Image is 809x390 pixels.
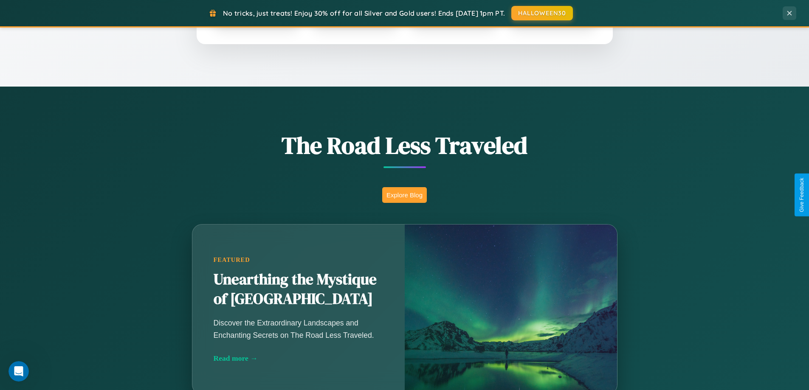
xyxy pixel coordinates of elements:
span: No tricks, just treats! Enjoy 30% off for all Silver and Gold users! Ends [DATE] 1pm PT. [223,9,505,17]
button: Explore Blog [382,187,427,203]
h2: Unearthing the Mystique of [GEOGRAPHIC_DATA] [214,270,383,309]
div: Give Feedback [799,178,805,212]
button: HALLOWEEN30 [511,6,573,20]
p: Discover the Extraordinary Landscapes and Enchanting Secrets on The Road Less Traveled. [214,317,383,341]
div: Featured [214,256,383,264]
iframe: Intercom live chat [8,361,29,382]
div: Read more → [214,354,383,363]
h1: The Road Less Traveled [150,129,660,162]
